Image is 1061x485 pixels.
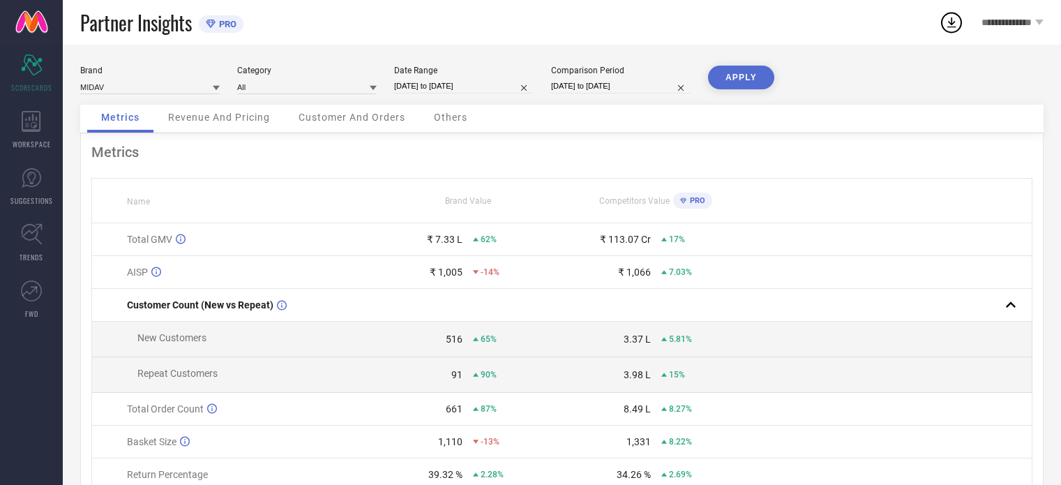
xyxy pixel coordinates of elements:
[127,299,273,311] span: Customer Count (New vs Repeat)
[708,66,774,89] button: APPLY
[669,370,685,380] span: 15%
[481,437,499,447] span: -13%
[10,195,53,206] span: SUGGESTIONS
[80,8,192,37] span: Partner Insights
[80,66,220,75] div: Brand
[446,403,462,415] div: 661
[127,197,150,207] span: Name
[481,370,497,380] span: 90%
[438,436,462,447] div: 1,110
[624,369,651,380] div: 3.98 L
[101,112,140,123] span: Metrics
[137,332,206,343] span: New Customers
[11,82,52,93] span: SCORECARDS
[127,469,208,480] span: Return Percentage
[618,267,651,278] div: ₹ 1,066
[299,112,405,123] span: Customer And Orders
[445,196,491,206] span: Brand Value
[669,404,692,414] span: 8.27%
[127,234,172,245] span: Total GMV
[939,10,964,35] div: Open download list
[669,334,692,344] span: 5.81%
[394,79,534,94] input: Select date range
[481,267,499,277] span: -14%
[551,79,691,94] input: Select comparison period
[216,19,236,29] span: PRO
[13,139,51,149] span: WORKSPACE
[599,196,670,206] span: Competitors Value
[434,112,467,123] span: Others
[669,437,692,447] span: 8.22%
[168,112,270,123] span: Revenue And Pricing
[451,369,462,380] div: 91
[626,436,651,447] div: 1,331
[551,66,691,75] div: Comparison Period
[430,267,462,278] div: ₹ 1,005
[481,470,504,479] span: 2.28%
[127,267,148,278] span: AISP
[624,334,651,345] div: 3.37 L
[127,403,204,415] span: Total Order Count
[237,66,377,75] div: Category
[137,368,218,379] span: Repeat Customers
[686,196,705,205] span: PRO
[481,334,497,344] span: 65%
[481,234,497,244] span: 62%
[481,404,497,414] span: 87%
[669,267,692,277] span: 7.03%
[20,252,43,262] span: TRENDS
[600,234,651,245] div: ₹ 113.07 Cr
[428,469,462,480] div: 39.32 %
[394,66,534,75] div: Date Range
[669,470,692,479] span: 2.69%
[624,403,651,415] div: 8.49 L
[25,308,38,319] span: FWD
[446,334,462,345] div: 516
[617,469,651,480] div: 34.26 %
[127,436,176,447] span: Basket Size
[427,234,462,245] div: ₹ 7.33 L
[91,144,1032,161] div: Metrics
[669,234,685,244] span: 17%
